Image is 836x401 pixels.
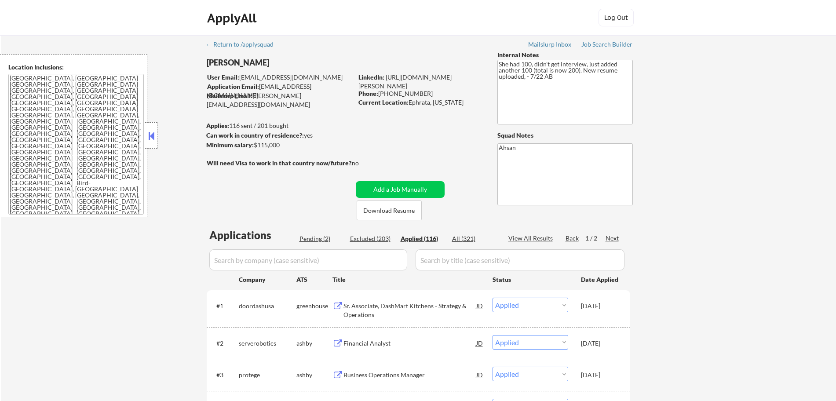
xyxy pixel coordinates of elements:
div: Next [606,234,620,243]
div: protege [239,371,296,379]
div: doordashusa [239,302,296,310]
input: Search by title (case sensitive) [416,249,624,270]
div: Financial Analyst [343,339,476,348]
div: Title [332,275,484,284]
div: $115,000 [206,141,353,149]
div: 1 / 2 [585,234,606,243]
strong: Applies: [206,122,229,129]
div: #1 [216,302,232,310]
div: ATS [296,275,332,284]
a: Mailslurp Inbox [528,41,572,50]
div: [PERSON_NAME][EMAIL_ADDRESS][DOMAIN_NAME] [207,91,353,109]
strong: Current Location: [358,98,409,106]
div: Internal Notes [497,51,633,59]
div: Ephrata, [US_STATE] [358,98,483,107]
div: Status [493,271,568,287]
div: Pending (2) [299,234,343,243]
strong: Application Email: [207,83,259,90]
div: Location Inclusions: [8,63,144,72]
div: ApplyAll [207,11,259,26]
div: All (321) [452,234,496,243]
div: ashby [296,371,332,379]
div: Applications [209,230,296,241]
div: Squad Notes [497,131,633,140]
a: ← Return to /applysquad [206,41,282,50]
div: no [352,159,377,168]
a: Job Search Builder [581,41,633,50]
strong: Minimum salary: [206,141,254,149]
a: [URL][DOMAIN_NAME][PERSON_NAME] [358,73,452,90]
div: [DATE] [581,371,620,379]
div: [DATE] [581,302,620,310]
div: Job Search Builder [581,41,633,47]
button: Log Out [599,9,634,26]
div: Company [239,275,296,284]
strong: Can work in country of residence?: [206,131,304,139]
div: Business Operations Manager [343,371,476,379]
div: [EMAIL_ADDRESS][DOMAIN_NAME] [207,82,353,99]
strong: User Email: [207,73,239,81]
strong: LinkedIn: [358,73,384,81]
div: [EMAIL_ADDRESS][DOMAIN_NAME] [207,73,353,82]
div: [PHONE_NUMBER] [358,89,483,98]
input: Search by company (case sensitive) [209,249,407,270]
div: Sr. Associate, DashMart Kitchens - Strategy & Operations [343,302,476,319]
div: greenhouse [296,302,332,310]
div: [DATE] [581,339,620,348]
div: #3 [216,371,232,379]
div: ← Return to /applysquad [206,41,282,47]
strong: Mailslurp Email: [207,92,252,99]
div: Excluded (203) [350,234,394,243]
div: View All Results [508,234,555,243]
strong: Will need Visa to work in that country now/future?: [207,159,353,167]
button: Add a Job Manually [356,181,445,198]
div: ashby [296,339,332,348]
div: Applied (116) [401,234,445,243]
div: #2 [216,339,232,348]
div: JD [475,367,484,383]
div: [PERSON_NAME] [207,57,387,68]
div: serverobotics [239,339,296,348]
div: JD [475,298,484,314]
div: Date Applied [581,275,620,284]
div: 116 sent / 201 bought [206,121,353,130]
div: JD [475,335,484,351]
div: Mailslurp Inbox [528,41,572,47]
strong: Phone: [358,90,378,97]
div: yes [206,131,350,140]
div: Back [566,234,580,243]
button: Download Resume [357,200,422,220]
